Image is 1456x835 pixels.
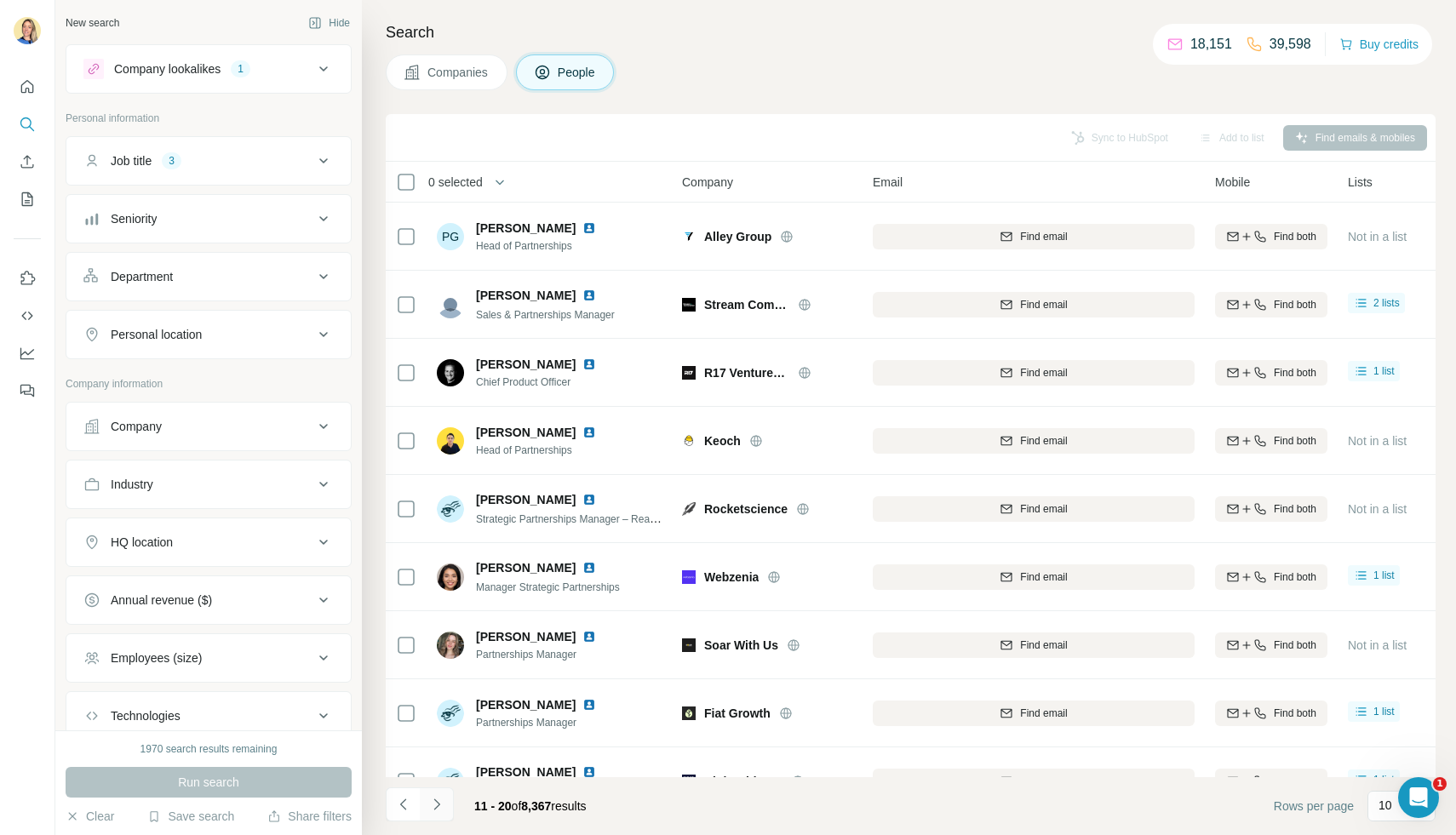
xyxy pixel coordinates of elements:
[66,808,114,825] button: Clear
[14,109,41,140] button: Search
[267,808,352,825] button: Share filters
[111,418,162,435] div: Company
[682,570,696,584] img: Logo of Webzenia
[682,638,696,652] img: Logo of Soar With Us
[682,706,696,720] img: Logo of Fiat Growth
[66,314,351,355] button: Personal location
[476,424,576,441] span: [PERSON_NAME]
[873,496,1195,522] button: Find email
[1020,365,1067,380] span: Find email
[1274,297,1316,312] span: Find both
[682,502,696,516] img: Logo of Rocketscience
[1215,428,1327,454] button: Find both
[704,500,788,518] span: Rocketscience
[476,238,616,254] span: Head of Partnerships
[437,427,464,455] img: Avatar
[66,49,351,89] button: Company lookalikes1
[66,140,351,181] button: Job title3
[1020,569,1067,585] span: Find email
[521,799,551,813] span: 8,367
[476,375,616,390] span: Chief Product Officer
[1215,701,1327,726] button: Find both
[704,569,759,586] span: Webzenia
[66,111,352,126] p: Personal information
[582,357,596,371] img: LinkedIn logo
[14,375,41,406] button: Feedback
[1398,777,1439,818] iframe: Intercom live chat
[1274,229,1316,244] span: Find both
[1020,638,1067,653] span: Find email
[1215,224,1327,249] button: Find both
[66,406,351,447] button: Company
[1339,32,1419,56] button: Buy credits
[873,632,1195,658] button: Find email
[111,210,157,227] div: Seniority
[682,174,733,191] span: Company
[476,309,615,321] span: Sales & Partnerships Manager
[1215,564,1327,590] button: Find both
[1020,433,1067,449] span: Find email
[582,765,596,779] img: LinkedIn logo
[476,764,576,781] span: [PERSON_NAME]
[66,256,351,297] button: Department
[474,799,512,813] span: 11 - 20
[474,799,587,813] span: results
[428,174,483,191] span: 0 selected
[476,287,576,304] span: [PERSON_NAME]
[476,559,576,576] span: [PERSON_NAME]
[111,268,173,285] div: Department
[111,649,202,666] div: Employees (size)
[704,773,782,790] span: Right Side Up
[682,366,696,380] img: Logo of R17 Ventures AG
[1379,797,1392,814] p: 10
[427,64,490,81] span: Companies
[873,769,1195,794] button: Find email
[1274,638,1316,653] span: Find both
[704,705,771,722] span: Fiat Growth
[1215,496,1327,522] button: Find both
[111,707,181,724] div: Technologies
[1274,774,1316,789] span: Find both
[1215,360,1327,386] button: Find both
[704,637,778,654] span: Soar With Us
[231,61,250,77] div: 1
[66,464,351,505] button: Industry
[704,296,789,313] span: Stream Commerce
[1274,706,1316,721] span: Find both
[386,20,1436,44] h4: Search
[14,338,41,369] button: Dashboard
[476,512,684,525] span: Strategic Partnerships Manager – Real Estate
[66,522,351,563] button: HQ location
[386,787,420,821] button: Navigate to previous page
[420,787,454,821] button: Navigate to next page
[1215,769,1327,794] button: Find both
[1373,363,1395,379] span: 1 list
[1274,365,1316,380] span: Find both
[476,715,616,730] span: Partnerships Manager
[873,428,1195,454] button: Find email
[873,174,903,191] span: Email
[1373,295,1400,311] span: 2 lists
[582,221,596,235] img: LinkedIn logo
[111,476,153,493] div: Industry
[14,184,41,214] button: My lists
[66,695,351,736] button: Technologies
[1348,638,1407,652] span: Not in a list
[147,808,234,825] button: Save search
[704,364,789,381] span: R17 Ventures AG
[111,592,212,609] div: Annual revenue ($)
[114,60,221,77] div: Company lookalikes
[14,17,41,44] img: Avatar
[512,799,522,813] span: of
[437,700,464,727] img: Avatar
[582,493,596,506] img: LinkedIn logo
[476,443,616,458] span: Head of Partnerships
[704,228,771,245] span: Alley Group
[437,563,464,591] img: Avatar
[162,153,181,169] div: 3
[14,146,41,177] button: Enrich CSV
[66,638,351,678] button: Employees (size)
[873,701,1195,726] button: Find email
[437,768,464,795] img: Avatar
[476,491,576,508] span: [PERSON_NAME]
